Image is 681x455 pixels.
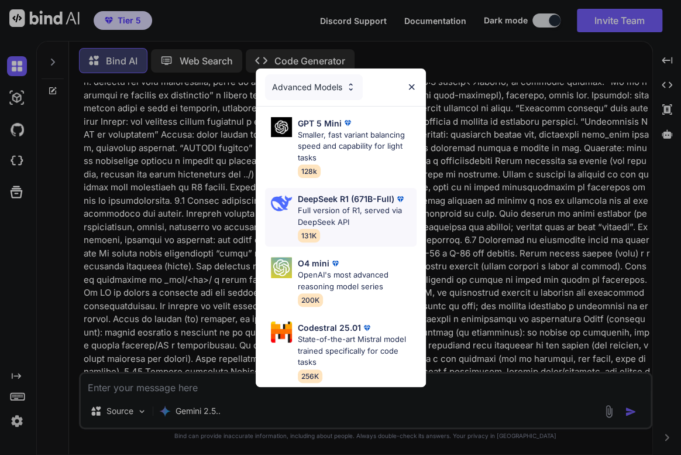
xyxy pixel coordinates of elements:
p: OpenAI's most advanced reasoning model series [298,269,417,292]
span: 200K [298,293,323,307]
img: Pick Models [271,193,292,214]
img: Pick Models [271,117,292,138]
p: Smaller, fast variant balancing speed and capability for light tasks [298,129,417,164]
div: Advanced Models [265,74,363,100]
span: 128k [298,165,321,178]
p: Full version of R1, served via DeepSeek API [298,205,417,228]
p: GPT 5 Mini [298,117,342,129]
img: Pick Models [271,257,292,278]
p: State-of-the-art Mistral model trained specifically for code tasks [298,334,417,368]
img: premium [342,117,353,129]
span: 256K [298,370,322,383]
img: close [407,82,417,92]
p: O4 mini [298,257,329,269]
img: premium [361,322,373,334]
img: Pick Models [271,321,292,343]
img: premium [394,193,406,205]
p: Codestral 25.01 [298,321,361,334]
img: premium [329,258,341,269]
p: DeepSeek R1 (671B-Full) [298,193,394,205]
span: 131K [298,229,320,242]
img: Pick Models [346,82,356,92]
